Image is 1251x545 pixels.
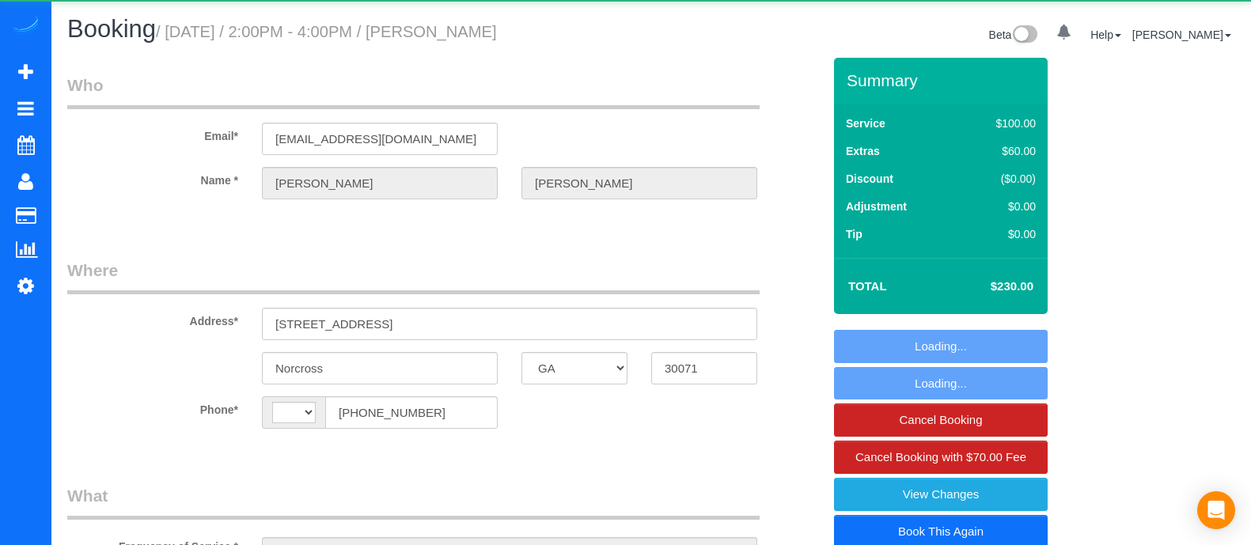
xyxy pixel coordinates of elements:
[67,259,760,294] legend: Where
[262,123,498,155] input: Email*
[67,484,760,520] legend: What
[962,199,1036,214] div: $0.00
[989,28,1038,41] a: Beta
[846,115,885,131] label: Service
[1197,491,1235,529] div: Open Intercom Messenger
[855,450,1026,464] span: Cancel Booking with $70.00 Fee
[962,115,1036,131] div: $100.00
[962,171,1036,187] div: ($0.00)
[834,441,1048,474] a: Cancel Booking with $70.00 Fee
[55,123,250,144] label: Email*
[846,226,862,242] label: Tip
[262,352,498,384] input: City*
[9,16,41,38] img: Automaid Logo
[846,171,893,187] label: Discount
[834,403,1048,437] a: Cancel Booking
[55,167,250,188] label: Name *
[55,396,250,418] label: Phone*
[1132,28,1231,41] a: [PERSON_NAME]
[846,143,880,159] label: Extras
[521,167,757,199] input: Last Name*
[943,280,1033,293] h4: $230.00
[846,199,907,214] label: Adjustment
[67,15,156,43] span: Booking
[156,23,497,40] small: / [DATE] / 2:00PM - 4:00PM / [PERSON_NAME]
[848,279,887,293] strong: Total
[962,226,1036,242] div: $0.00
[55,308,250,329] label: Address*
[325,396,498,429] input: Phone*
[834,478,1048,511] a: View Changes
[67,74,760,109] legend: Who
[1090,28,1121,41] a: Help
[847,71,1040,89] h3: Summary
[962,143,1036,159] div: $60.00
[1011,25,1037,46] img: New interface
[262,167,498,199] input: First Name*
[651,352,757,384] input: Zip Code*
